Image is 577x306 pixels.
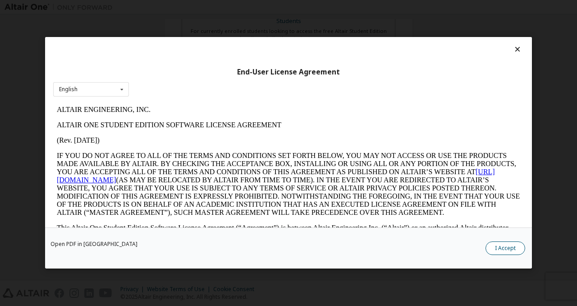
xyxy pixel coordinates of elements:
button: I Accept [485,242,525,255]
p: ALTAIR ONE STUDENT EDITION SOFTWARE LICENSE AGREEMENT [4,19,467,27]
div: End-User License Agreement [53,68,524,77]
a: [URL][DOMAIN_NAME] [4,66,442,82]
a: Open PDF in [GEOGRAPHIC_DATA] [50,242,137,247]
p: (Rev. [DATE]) [4,34,467,42]
p: IF YOU DO NOT AGREE TO ALL OF THE TERMS AND CONDITIONS SET FORTH BELOW, YOU MAY NOT ACCESS OR USE... [4,50,467,115]
div: English [59,87,78,92]
p: ALTAIR ENGINEERING, INC. [4,4,467,12]
p: This Altair One Student Edition Software License Agreement (“Agreement”) is between Altair Engine... [4,122,467,154]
